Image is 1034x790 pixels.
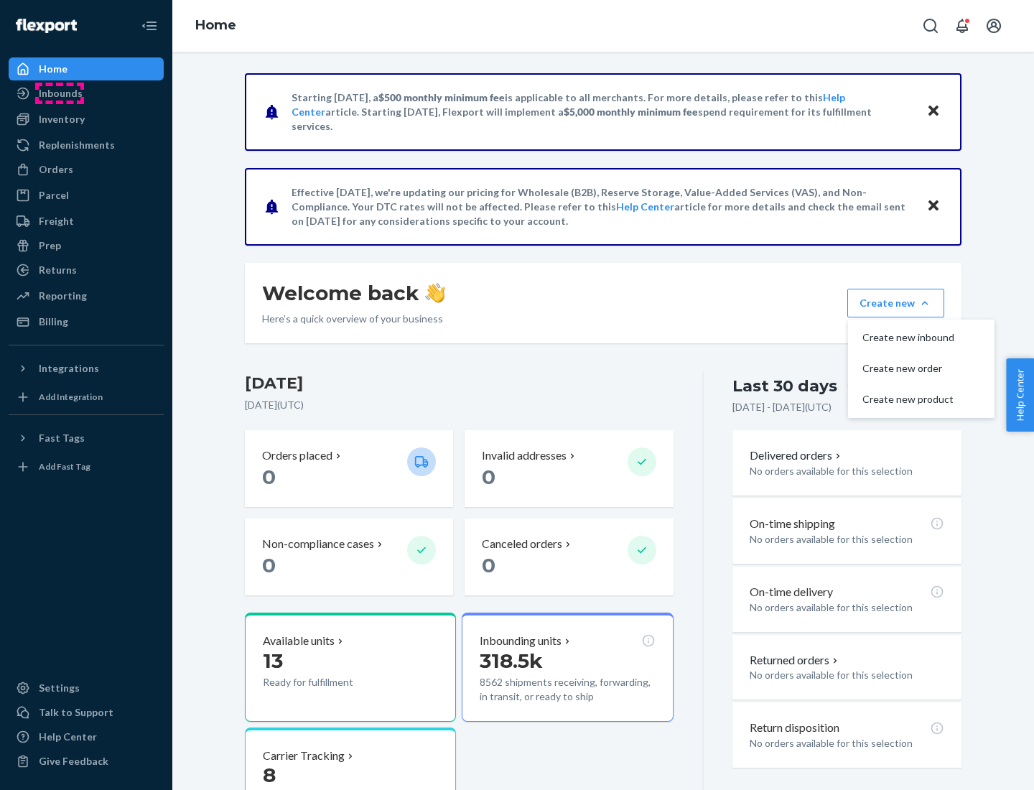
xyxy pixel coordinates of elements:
[9,184,164,207] a: Parcel
[862,394,954,404] span: Create new product
[9,108,164,131] a: Inventory
[378,91,505,103] span: $500 monthly minimum fee
[263,748,345,764] p: Carrier Tracking
[39,112,85,126] div: Inventory
[480,675,655,704] p: 8562 shipments receiving, forwarding, in transit, or ready to ship
[750,668,944,682] p: No orders available for this selection
[9,455,164,478] a: Add Fast Tag
[39,391,103,403] div: Add Integration
[425,283,445,303] img: hand-wave emoji
[39,263,77,277] div: Returns
[482,465,495,489] span: 0
[39,86,83,101] div: Inbounds
[262,553,276,577] span: 0
[245,372,674,395] h3: [DATE]
[262,447,332,464] p: Orders placed
[39,289,87,303] div: Reporting
[750,532,944,547] p: No orders available for this selection
[564,106,698,118] span: $5,000 monthly minimum fee
[9,677,164,700] a: Settings
[195,17,236,33] a: Home
[862,333,954,343] span: Create new inbound
[39,705,113,720] div: Talk to Support
[979,11,1008,40] button: Open account menu
[465,519,673,595] button: Canceled orders 0
[262,312,445,326] p: Here’s a quick overview of your business
[292,90,913,134] p: Starting [DATE], a is applicable to all merchants. For more details, please refer to this article...
[245,519,453,595] button: Non-compliance cases 0
[39,138,115,152] div: Replenishments
[9,210,164,233] a: Freight
[262,465,276,489] span: 0
[263,763,276,787] span: 8
[39,460,90,473] div: Add Fast Tag
[39,730,97,744] div: Help Center
[9,234,164,257] a: Prep
[462,613,673,722] button: Inbounding units318.5k8562 shipments receiving, forwarding, in transit, or ready to ship
[9,427,164,450] button: Fast Tags
[750,464,944,478] p: No orders available for this selection
[39,754,108,768] div: Give Feedback
[9,725,164,748] a: Help Center
[9,357,164,380] button: Integrations
[924,101,943,122] button: Close
[750,516,835,532] p: On-time shipping
[480,633,562,649] p: Inbounding units
[482,536,562,552] p: Canceled orders
[39,681,80,695] div: Settings
[39,162,73,177] div: Orders
[39,214,74,228] div: Freight
[263,633,335,649] p: Available units
[9,750,164,773] button: Give Feedback
[39,361,99,376] div: Integrations
[750,600,944,615] p: No orders available for this selection
[9,386,164,409] a: Add Integration
[245,430,453,507] button: Orders placed 0
[851,353,992,384] button: Create new order
[732,400,832,414] p: [DATE] - [DATE] ( UTC )
[916,11,945,40] button: Open Search Box
[862,363,954,373] span: Create new order
[39,431,85,445] div: Fast Tags
[480,649,543,673] span: 318.5k
[292,185,913,228] p: Effective [DATE], we're updating our pricing for Wholesale (B2B), Reserve Storage, Value-Added Se...
[9,259,164,282] a: Returns
[847,289,944,317] button: Create newCreate new inboundCreate new orderCreate new product
[9,310,164,333] a: Billing
[263,675,396,689] p: Ready for fulfillment
[482,447,567,464] p: Invalid addresses
[184,5,248,47] ol: breadcrumbs
[9,158,164,181] a: Orders
[1006,358,1034,432] button: Help Center
[263,649,283,673] span: 13
[851,384,992,415] button: Create new product
[39,238,61,253] div: Prep
[9,82,164,105] a: Inbounds
[135,11,164,40] button: Close Navigation
[732,375,837,397] div: Last 30 days
[948,11,977,40] button: Open notifications
[245,613,456,722] button: Available units13Ready for fulfillment
[39,315,68,329] div: Billing
[9,57,164,80] a: Home
[750,447,844,464] button: Delivered orders
[750,652,841,669] button: Returned orders
[924,196,943,217] button: Close
[750,584,833,600] p: On-time delivery
[262,280,445,306] h1: Welcome back
[9,701,164,724] a: Talk to Support
[750,736,944,750] p: No orders available for this selection
[39,188,69,203] div: Parcel
[616,200,674,213] a: Help Center
[851,322,992,353] button: Create new inbound
[9,134,164,157] a: Replenishments
[16,19,77,33] img: Flexport logo
[39,62,67,76] div: Home
[750,720,839,736] p: Return disposition
[465,430,673,507] button: Invalid addresses 0
[9,284,164,307] a: Reporting
[262,536,374,552] p: Non-compliance cases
